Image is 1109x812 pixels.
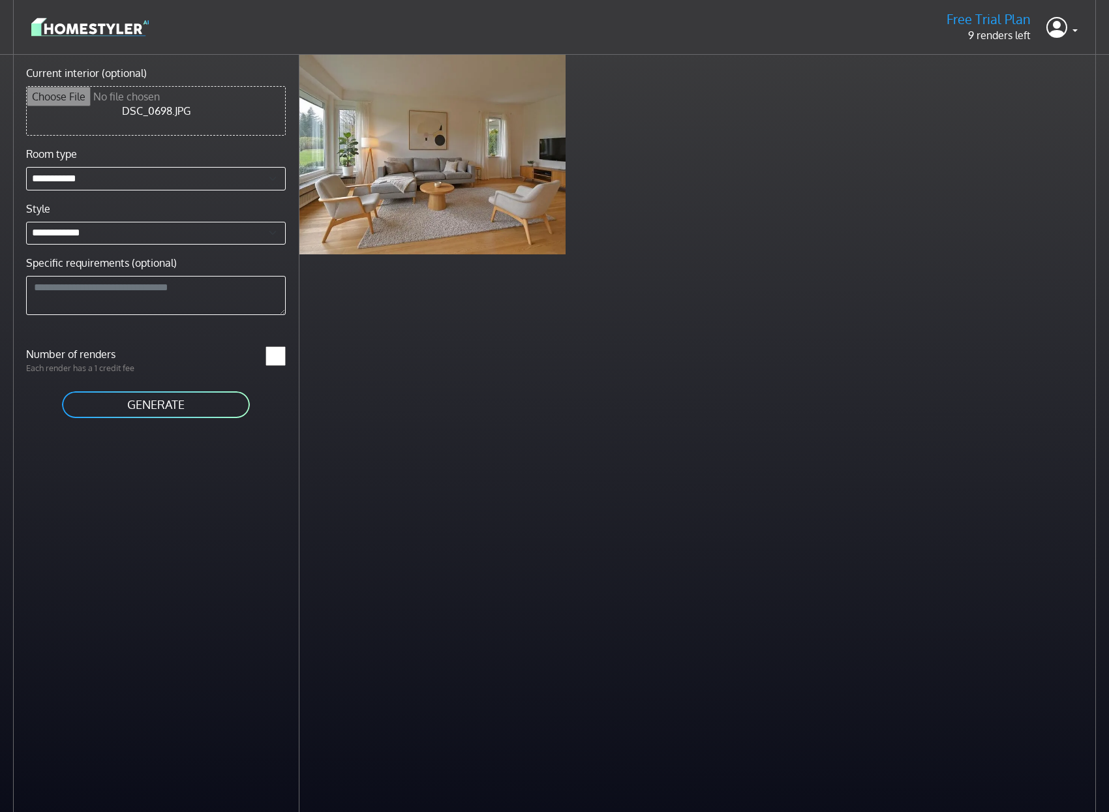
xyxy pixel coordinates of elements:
[26,65,147,81] label: Current interior (optional)
[26,146,77,162] label: Room type
[947,11,1031,27] h5: Free Trial Plan
[61,390,251,419] button: GENERATE
[31,16,149,38] img: logo-3de290ba35641baa71223ecac5eacb59cb85b4c7fdf211dc9aaecaaee71ea2f8.svg
[18,346,156,362] label: Number of renders
[947,27,1031,43] p: 9 renders left
[26,201,50,217] label: Style
[18,362,156,374] p: Each render has a 1 credit fee
[26,255,177,271] label: Specific requirements (optional)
